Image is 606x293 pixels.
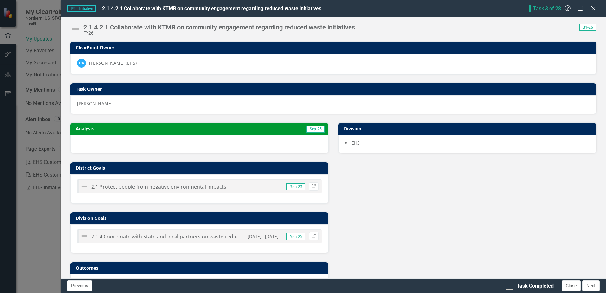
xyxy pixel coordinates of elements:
span: 2.1 Protect people from negative environmental impacts. [91,183,228,190]
small: [DATE] - [DATE] [248,233,278,239]
span: Task 3 of 28 [529,5,564,12]
div: [PERSON_NAME] [77,101,590,107]
h3: Task Owner [76,87,593,91]
span: Sep-25 [286,183,305,190]
div: Task Completed [517,283,554,290]
button: Next [582,280,600,291]
span: Initiative [67,5,95,12]
span: 2.1.4.2.1 Collaborate with KTMB on community engagement regarding reduced waste initiatives. [102,5,323,11]
span: 2.1.4 Coordinate with State and local partners on waste-reduction education, diversion education,... [91,233,376,240]
h3: District Goals [76,166,325,170]
img: Not Defined [81,232,88,240]
span: EHS [351,140,360,146]
h3: Division [344,126,593,131]
h3: Analysis [76,126,196,131]
span: Sep-25 [286,233,305,240]
div: DK [77,59,86,68]
button: Previous [67,280,92,291]
h3: Outcomes [76,265,325,270]
h3: ClearPoint Owner [76,45,593,50]
img: Not Defined [81,183,88,190]
h3: Division Goals [76,216,325,220]
span: Sep-25 [306,126,325,133]
img: Not Defined [70,24,80,34]
span: Q1-26 [579,24,596,31]
div: 2.1.4.2.1 Collaborate with KTMB on community engagement regarding reduced waste initiatives. [83,24,357,31]
div: [PERSON_NAME] (EHS) [89,60,137,66]
div: FY26 [83,31,357,36]
button: Close [562,280,581,291]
